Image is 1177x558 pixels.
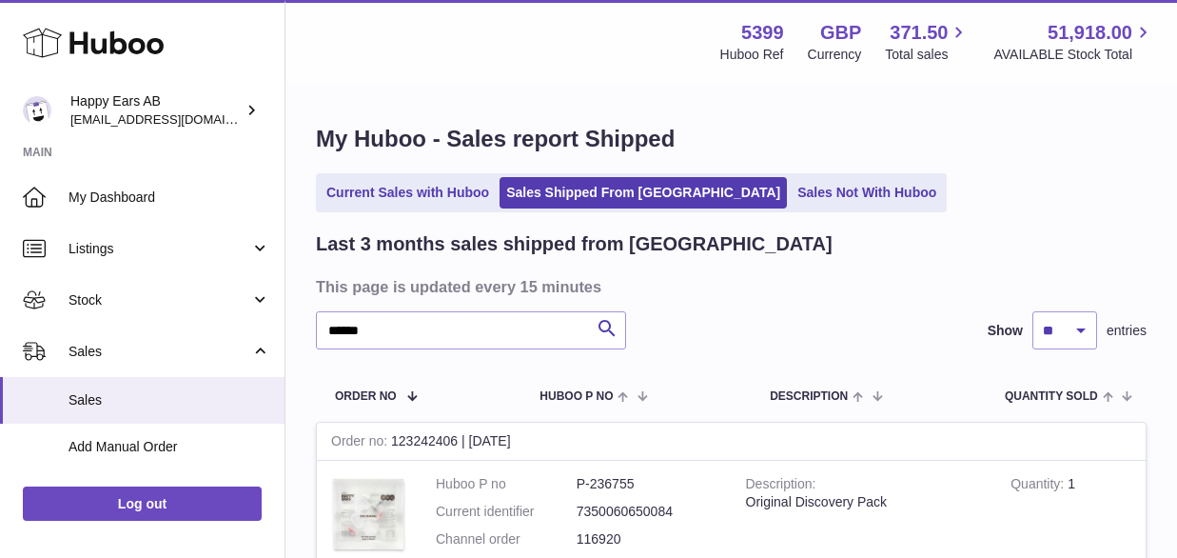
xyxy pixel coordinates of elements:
span: entries [1107,322,1147,340]
strong: Description [746,476,816,496]
div: Currency [808,46,862,64]
dt: Current identifier [436,503,577,521]
dd: 7350060650084 [577,503,717,521]
span: 51,918.00 [1048,20,1132,46]
dt: Channel order [436,530,577,548]
img: 53991712582217.png [331,475,407,553]
a: Log out [23,487,262,521]
div: Original Discovery Pack [746,493,983,511]
img: 3pl@happyearsearplugs.com [23,96,51,125]
dd: P-236755 [577,475,717,493]
span: Listings [69,240,250,258]
strong: GBP [820,20,861,46]
div: Huboo Ref [720,46,784,64]
span: Order No [335,390,397,403]
a: Sales Shipped From [GEOGRAPHIC_DATA] [500,177,787,209]
label: Show [988,322,1023,340]
span: Huboo P no [539,390,613,403]
span: Sales [69,391,270,409]
span: My Dashboard [69,189,270,207]
div: Happy Ears AB [70,92,242,129]
strong: 5399 [741,20,784,46]
dt: Huboo P no [436,475,577,493]
h1: My Huboo - Sales report Shipped [316,124,1147,154]
a: 51,918.00 AVAILABLE Stock Total [993,20,1154,64]
span: Sales [69,343,250,361]
span: 371.50 [890,20,948,46]
div: 123242406 | [DATE] [317,423,1146,461]
span: Stock [69,291,250,309]
h3: This page is updated every 15 minutes [316,276,1142,297]
h2: Last 3 months sales shipped from [GEOGRAPHIC_DATA] [316,231,833,257]
span: Add Manual Order [69,438,270,456]
span: Description [770,390,848,403]
span: Quantity Sold [1005,390,1098,403]
a: Sales Not With Huboo [791,177,943,209]
strong: Order no [331,433,391,453]
strong: Quantity [1010,476,1068,496]
span: [EMAIL_ADDRESS][DOMAIN_NAME] [70,111,280,127]
a: Current Sales with Huboo [320,177,496,209]
dd: 116920 [577,530,717,548]
span: Total sales [885,46,970,64]
a: 371.50 Total sales [885,20,970,64]
span: AVAILABLE Stock Total [993,46,1154,64]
